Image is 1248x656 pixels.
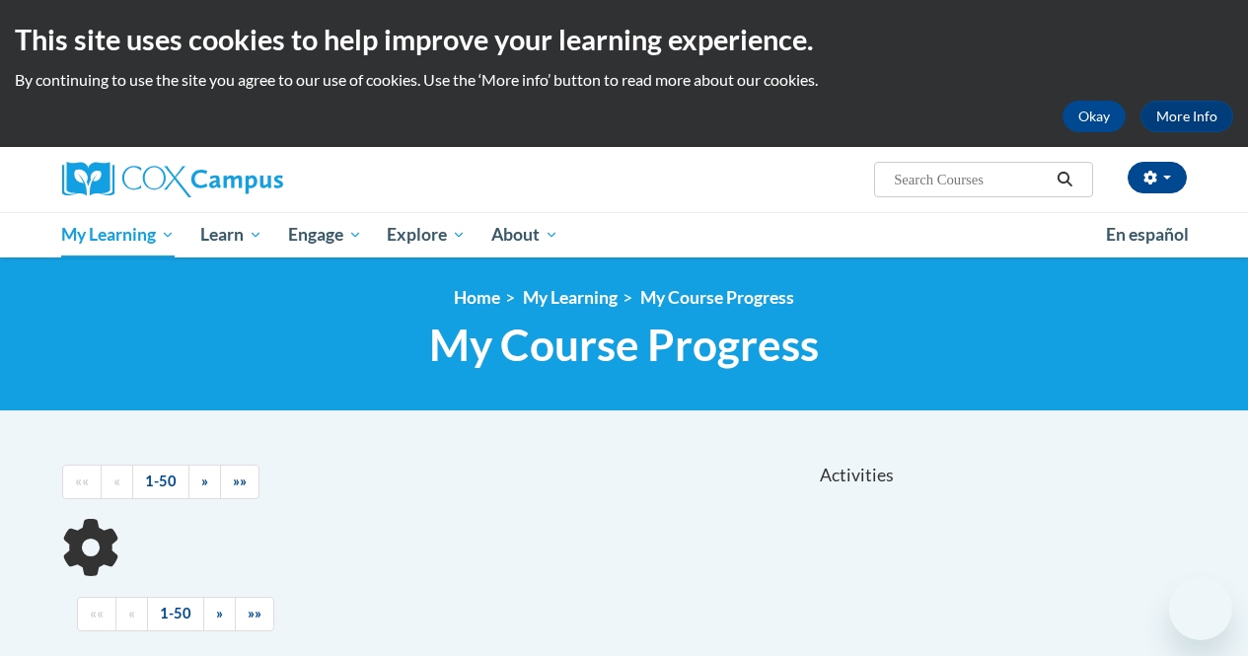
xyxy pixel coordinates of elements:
[233,473,247,489] span: »»
[47,212,1202,257] div: Main menu
[374,212,478,257] a: Explore
[61,223,175,247] span: My Learning
[892,168,1050,191] input: Search Courses
[640,287,794,308] a: My Course Progress
[216,605,223,621] span: »
[15,69,1233,91] p: By continuing to use the site you agree to our use of cookies. Use the ‘More info’ button to read...
[77,597,116,631] a: Begining
[1169,577,1232,640] iframe: Button to launch messaging window
[387,223,466,247] span: Explore
[62,162,417,197] a: Cox Campus
[201,473,208,489] span: »
[188,465,221,499] a: Next
[115,597,148,631] a: Previous
[187,212,275,257] a: Learn
[113,473,120,489] span: «
[132,465,189,499] a: 1-50
[75,473,89,489] span: ««
[128,605,135,621] span: «
[220,465,259,499] a: End
[454,287,500,308] a: Home
[147,597,204,631] a: 1-50
[235,597,274,631] a: End
[200,223,262,247] span: Learn
[429,319,819,371] span: My Course Progress
[820,465,894,486] span: Activities
[275,212,375,257] a: Engage
[1050,168,1079,191] button: Search
[62,162,283,197] img: Cox Campus
[1140,101,1233,132] a: More Info
[101,465,133,499] a: Previous
[49,212,188,257] a: My Learning
[1106,224,1189,245] span: En español
[478,212,571,257] a: About
[1128,162,1187,193] button: Account Settings
[1063,101,1126,132] button: Okay
[248,605,261,621] span: »»
[62,465,102,499] a: Begining
[90,605,104,621] span: ««
[288,223,362,247] span: Engage
[491,223,558,247] span: About
[15,20,1233,59] h2: This site uses cookies to help improve your learning experience.
[203,597,236,631] a: Next
[1093,214,1202,255] a: En español
[523,287,618,308] a: My Learning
